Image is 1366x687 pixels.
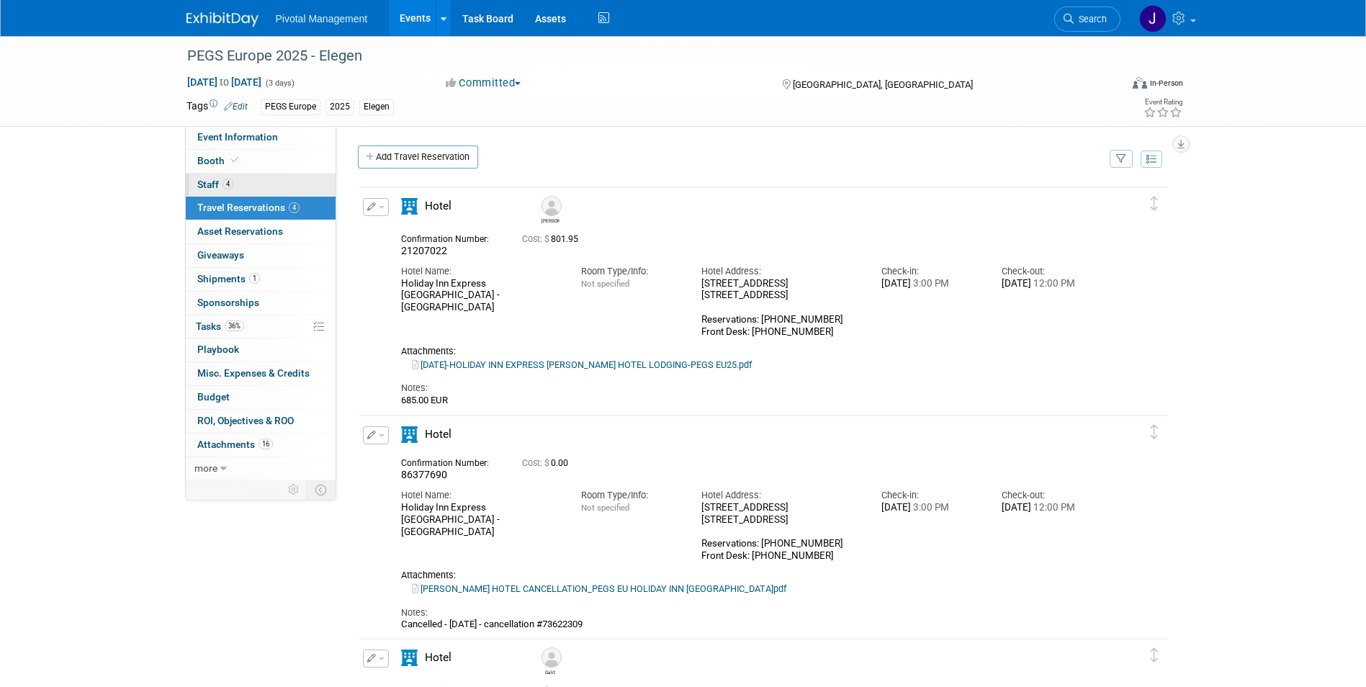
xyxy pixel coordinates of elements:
[197,131,278,143] span: Event Information
[522,458,574,468] span: 0.00
[881,278,980,290] div: [DATE]
[1035,75,1184,96] div: Event Format
[581,489,680,502] div: Room Type/Info:
[542,196,562,216] img: Connor Wies
[264,78,295,88] span: (3 days)
[401,426,418,443] i: Hotel
[186,150,336,173] a: Booth
[231,156,238,164] i: Booth reservation complete
[401,619,1101,630] div: Cancelled - [DATE] - cancellation #73622309
[911,278,949,289] span: 3:00 PM
[401,454,500,469] div: Confirmation Number:
[186,410,336,433] a: ROI, Objectives & ROO
[881,489,980,502] div: Check-in:
[538,196,563,224] div: Connor Wies
[259,439,273,449] span: 16
[542,647,562,668] img: Galit Meshulam-Simon
[306,480,336,499] td: Toggle Event Tabs
[197,343,239,355] span: Playbook
[401,278,560,314] div: Holiday Inn Express [GEOGRAPHIC_DATA] - [GEOGRAPHIC_DATA]
[1151,648,1158,663] i: Click and drag to move item
[186,292,336,315] a: Sponsorships
[425,428,451,441] span: Hotel
[186,220,336,243] a: Asset Reservations
[1139,5,1167,32] img: Jessica Gatton
[701,265,860,278] div: Hotel Address:
[261,99,320,114] div: PEGS Europe
[522,234,551,244] span: Cost: $
[197,179,233,190] span: Staff
[186,126,336,149] a: Event Information
[793,79,973,90] span: [GEOGRAPHIC_DATA], [GEOGRAPHIC_DATA]
[441,76,526,91] button: Committed
[401,489,560,502] div: Hotel Name:
[1151,425,1158,439] i: Click and drag to move item
[401,570,1101,581] div: Attachments:
[401,650,418,666] i: Hotel
[701,502,860,562] div: [STREET_ADDRESS] [STREET_ADDRESS] Reservations: [PHONE_NUMBER] Front Desk: [PHONE_NUMBER]
[359,99,394,114] div: Elegen
[522,458,551,468] span: Cost: $
[1149,78,1183,89] div: In-Person
[412,583,786,594] a: [PERSON_NAME] HOTEL CANCELLATION_PEGS EU HOLIDAY INN [GEOGRAPHIC_DATA]pdf
[223,179,233,189] span: 4
[701,278,860,338] div: [STREET_ADDRESS] [STREET_ADDRESS] Reservations: [PHONE_NUMBER] Front Desk: [PHONE_NUMBER]
[1002,265,1100,278] div: Check-out:
[197,225,283,237] span: Asset Reservations
[282,480,307,499] td: Personalize Event Tab Strip
[186,386,336,409] a: Budget
[1002,502,1100,514] div: [DATE]
[186,362,336,385] a: Misc. Expenses & Credits
[187,12,259,27] img: ExhibitDay
[194,462,217,474] span: more
[542,668,560,675] div: Galit Meshulam-Simon
[1116,155,1126,164] i: Filter by Traveler
[197,391,230,403] span: Budget
[187,76,262,89] span: [DATE] [DATE]
[581,279,629,289] span: Not specified
[186,315,336,338] a: Tasks36%
[197,439,273,450] span: Attachments
[358,145,478,169] a: Add Travel Reservation
[186,338,336,362] a: Playbook
[1133,77,1147,89] img: Format-Inperson.png
[1074,14,1107,24] span: Search
[1031,502,1075,513] span: 12:00 PM
[425,199,451,212] span: Hotel
[182,43,1099,69] div: PEGS Europe 2025 - Elegen
[425,651,451,664] span: Hotel
[217,76,231,88] span: to
[289,202,300,213] span: 4
[412,359,752,370] a: [DATE]-HOLIDAY INN EXPRESS [PERSON_NAME] HOTEL LODGING-PEGS EU25.pdf
[225,320,244,331] span: 36%
[197,202,300,213] span: Travel Reservations
[186,197,336,220] a: Travel Reservations4
[224,102,248,112] a: Edit
[401,265,560,278] div: Hotel Name:
[197,155,241,166] span: Booth
[186,174,336,197] a: Staff4
[1031,278,1075,289] span: 12:00 PM
[581,265,680,278] div: Room Type/Info:
[401,606,1101,619] div: Notes:
[401,198,418,215] i: Hotel
[538,647,563,675] div: Galit Meshulam-Simon
[196,320,244,332] span: Tasks
[249,273,260,284] span: 1
[401,230,500,245] div: Confirmation Number:
[401,395,1101,406] div: 685.00 EUR
[186,434,336,457] a: Attachments16
[881,265,980,278] div: Check-in:
[1002,278,1100,290] div: [DATE]
[186,244,336,267] a: Giveaways
[522,234,584,244] span: 801.95
[1151,197,1158,211] i: Click and drag to move item
[401,502,560,538] div: Holiday Inn Express [GEOGRAPHIC_DATA] - [GEOGRAPHIC_DATA]
[186,457,336,480] a: more
[701,489,860,502] div: Hotel Address:
[186,268,336,291] a: Shipments1
[1002,489,1100,502] div: Check-out:
[401,469,447,480] span: 86377690
[197,415,294,426] span: ROI, Objectives & ROO
[401,382,1101,395] div: Notes:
